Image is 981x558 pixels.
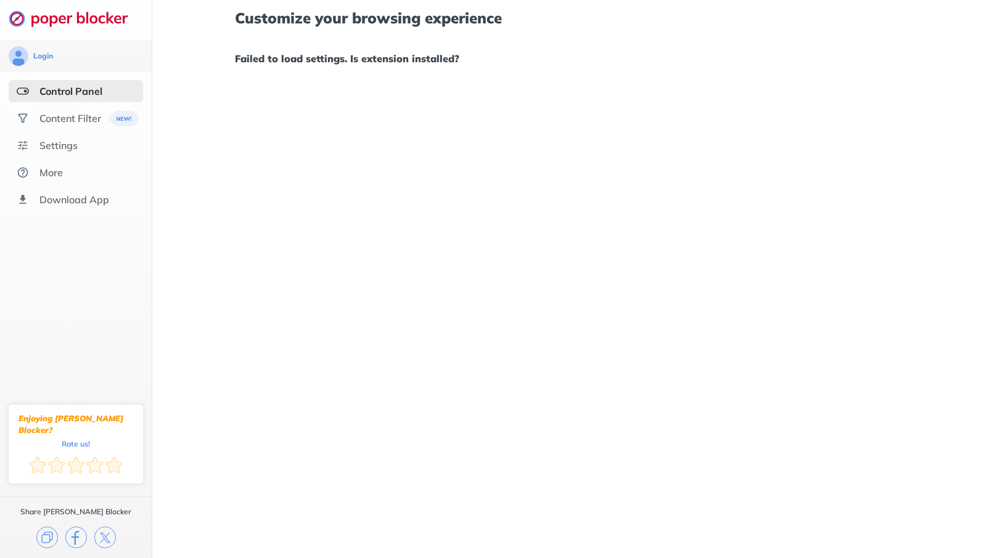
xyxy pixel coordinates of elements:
[17,85,29,97] img: features-selected.svg
[9,46,28,66] img: avatar.svg
[36,527,58,548] img: copy.svg
[235,10,898,26] h1: Customize your browsing experience
[33,51,53,61] div: Login
[9,10,141,27] img: logo-webpage.svg
[39,112,101,124] div: Content Filter
[235,51,898,67] h1: Failed to load settings. Is extension installed?
[20,507,131,517] div: Share [PERSON_NAME] Blocker
[94,527,116,548] img: x.svg
[17,139,29,152] img: settings.svg
[18,413,133,436] div: Enjoying [PERSON_NAME] Blocker?
[17,193,29,206] img: download-app.svg
[39,85,102,97] div: Control Panel
[62,441,90,447] div: Rate us!
[39,166,63,179] div: More
[39,193,109,206] div: Download App
[17,112,29,124] img: social.svg
[17,166,29,179] img: about.svg
[106,111,136,126] img: menuBanner.svg
[39,139,78,152] div: Settings
[65,527,87,548] img: facebook.svg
